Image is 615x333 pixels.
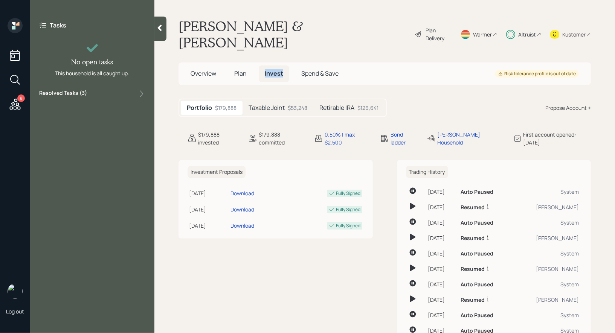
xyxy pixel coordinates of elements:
div: Fully Signed [336,206,361,213]
div: [PERSON_NAME] [516,265,579,273]
span: Spend & Save [301,69,339,78]
div: [DATE] [189,205,227,213]
label: Resolved Tasks ( 3 ) [39,89,87,98]
h6: Resumed [461,235,485,242]
div: Plan Delivery [426,26,451,42]
span: Plan [234,69,247,78]
div: Warmer [473,30,492,38]
div: $126,641 [357,104,378,112]
h6: Resumed [461,204,485,211]
h6: Auto Paused [461,312,493,319]
div: System [516,249,579,257]
div: Log out [6,308,24,315]
div: [DATE] [189,222,227,230]
div: [DATE] [428,234,455,242]
div: Download [230,222,254,230]
h6: Resumed [461,266,485,272]
label: Tasks [50,21,66,29]
div: $179,888 committed [259,131,305,146]
h6: Auto Paused [461,281,493,288]
div: 0.50% | max $2,500 [325,131,371,146]
div: System [516,280,579,288]
img: treva-nostdahl-headshot.png [8,284,23,299]
div: [DATE] [428,311,455,319]
div: Download [230,205,254,213]
div: [DATE] [189,189,227,197]
h4: No open tasks [72,58,113,66]
div: Kustomer [562,30,586,38]
div: [PERSON_NAME] [516,203,579,211]
div: Fully Signed [336,190,361,197]
div: Propose Account + [545,104,591,112]
span: Overview [191,69,216,78]
div: Fully Signed [336,222,361,229]
div: Altruist [518,30,536,38]
div: [DATE] [428,280,455,288]
h1: [PERSON_NAME] & [PERSON_NAME] [179,18,409,50]
div: [DATE] [428,249,455,257]
h6: Resumed [461,297,485,303]
span: Invest [265,69,283,78]
div: $53,248 [288,104,307,112]
h6: Auto Paused [461,189,493,195]
div: [DATE] [428,296,455,304]
div: First account opened: [DATE] [523,131,591,146]
div: This household is all caught up. [55,69,130,77]
div: 6 [17,94,25,102]
div: System [516,311,579,319]
h6: Auto Paused [461,220,493,226]
div: [DATE] [428,188,455,196]
div: System [516,188,579,196]
div: [DATE] [428,265,455,273]
h6: Auto Paused [461,251,493,257]
div: Download [230,189,254,197]
div: Risk tolerance profile is out of date [498,71,576,77]
div: [DATE] [428,203,455,211]
div: $179,888 invested [198,131,239,146]
div: $179,888 [215,104,237,112]
h5: Portfolio [187,104,212,111]
div: [PERSON_NAME] Household [437,131,504,146]
div: [DATE] [428,219,455,227]
h5: Retirable IRA [319,104,354,111]
div: Bond ladder [391,131,418,146]
div: [PERSON_NAME] [516,296,579,304]
h6: Investment Proposals [188,166,246,178]
div: System [516,219,579,227]
div: [PERSON_NAME] [516,234,579,242]
h6: Trading History [406,166,448,178]
h5: Taxable Joint [249,104,285,111]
